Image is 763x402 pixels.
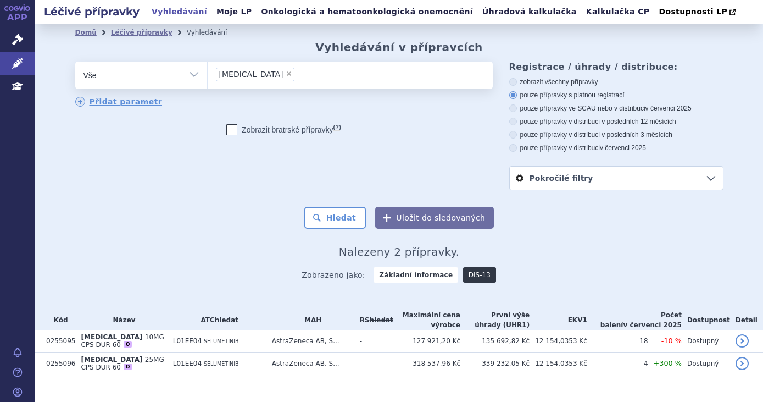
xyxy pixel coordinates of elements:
[730,310,763,330] th: Detail
[111,29,172,36] a: Léčivé přípravky
[354,353,393,375] td: -
[661,337,682,345] span: -10 %
[370,316,393,324] del: hledat
[393,353,460,375] td: 318 537,96 Kč
[600,144,646,152] span: v červenci 2025
[655,4,742,20] a: Dostupnosti LP
[510,167,723,190] a: Pokročilé filtry
[393,330,460,353] td: 127 921,20 Kč
[530,310,587,330] th: EKV1
[375,207,494,229] button: Uložit do sledovaných
[509,62,723,72] h3: Registrace / úhrady / distribuce:
[736,334,749,348] a: detail
[463,267,496,283] a: DIS-13
[587,310,682,330] th: Počet balení
[187,24,242,41] li: Vyhledávání
[509,117,723,126] label: pouze přípravky v distribuci v posledních 12 měsících
[654,359,682,367] span: +300 %
[81,333,142,341] span: [MEDICAL_DATA]
[354,330,393,353] td: -
[509,91,723,100] label: pouze přípravky s platnou registrací
[204,361,239,367] span: SELUMETINIB
[315,41,483,54] h2: Vyhledávání v přípravcích
[302,267,365,283] span: Zobrazeno jako:
[645,104,692,112] span: v červenci 2025
[339,245,460,258] span: Nalezeny 2 přípravky.
[226,124,341,135] label: Zobrazit bratrské přípravky
[41,330,75,353] td: 0255095
[266,330,354,353] td: AstraZeneca AB, S...
[298,67,304,81] input: [MEDICAL_DATA]
[304,207,366,229] button: Hledat
[124,364,132,370] div: O
[509,104,723,113] label: pouze přípravky ve SCAU nebo v distribuci
[393,310,460,330] th: Maximální cena výrobce
[583,4,653,19] a: Kalkulačka CP
[659,7,727,16] span: Dostupnosti LP
[148,4,210,19] a: Vyhledávání
[266,353,354,375] td: AstraZeneca AB, S...
[530,353,587,375] td: 12 154,0353 Kč
[81,356,142,364] span: [MEDICAL_DATA]
[286,70,292,77] span: ×
[124,341,132,348] div: O
[173,360,202,367] span: L01EE04
[35,4,148,19] h2: Léčivé přípravky
[354,310,393,330] th: RS
[75,29,97,36] a: Domů
[204,338,239,344] span: SELUMETINIB
[509,144,723,152] label: pouze přípravky v distribuci
[374,267,458,283] strong: Základní informace
[173,337,202,345] span: L01EE04
[75,97,163,107] a: Přidat parametr
[219,70,283,78] span: [MEDICAL_DATA]
[682,330,730,353] td: Dostupný
[530,330,587,353] td: 12 154,0353 Kč
[587,353,648,375] td: 4
[41,310,75,330] th: Kód
[682,353,730,375] td: Dostupný
[215,316,238,324] a: hledat
[370,316,393,324] a: vyhledávání neobsahuje žádnou platnou referenční skupinu
[460,353,530,375] td: 339 232,05 Kč
[258,4,476,19] a: Onkologická a hematoonkologická onemocnění
[213,4,255,19] a: Moje LP
[587,330,648,353] td: 18
[81,333,164,349] span: 10MG CPS DUR 60
[41,353,75,375] td: 0255096
[168,310,266,330] th: ATC
[81,356,164,371] span: 25MG CPS DUR 60
[460,310,530,330] th: První výše úhrady (UHR1)
[682,310,730,330] th: Dostupnost
[479,4,580,19] a: Úhradová kalkulačka
[333,124,341,131] abbr: (?)
[509,78,723,86] label: zobrazit všechny přípravky
[623,321,681,329] span: v červenci 2025
[266,310,354,330] th: MAH
[736,357,749,370] a: detail
[75,310,167,330] th: Název
[460,330,530,353] td: 135 692,82 Kč
[509,130,723,139] label: pouze přípravky v distribuci v posledních 3 měsících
